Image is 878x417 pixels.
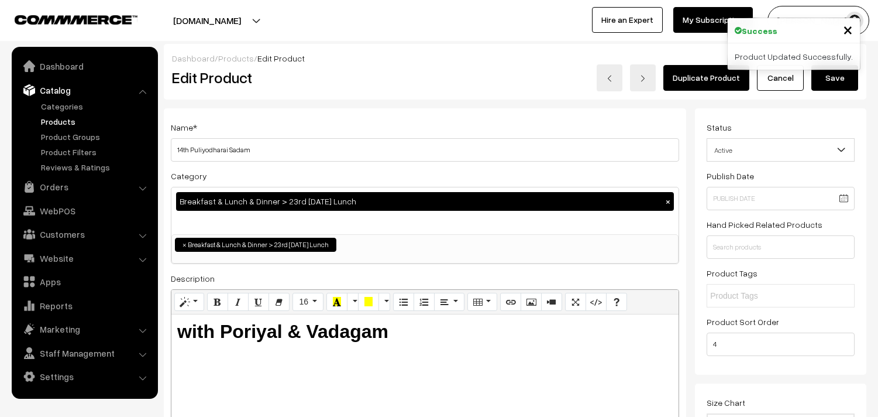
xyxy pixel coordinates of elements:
button: × [663,196,673,207]
span: × [183,240,187,250]
button: Italic (CTRL+I) [228,293,249,312]
label: Name [171,121,197,134]
label: Hand Picked Related Products [707,218,822,231]
div: Product Updated Successfully. [728,43,860,70]
button: Remove Font Style (CTRL+\) [268,293,290,312]
a: Product Groups [38,131,154,143]
img: right-arrow.png [639,75,646,82]
button: Full Screen [565,293,586,312]
input: Enter Number [707,333,855,356]
button: Underline (CTRL+U) [248,293,269,312]
li: Breakfast & Lunch & Dinner > 23rd Tuesday Lunch [175,238,336,252]
a: Dashboard [15,56,154,77]
button: Help [606,293,627,312]
span: × [843,18,853,40]
img: left-arrow.png [606,75,613,82]
a: Catalog [15,80,154,101]
label: Description [171,272,215,285]
a: Apps [15,271,154,292]
label: Publish Date [707,170,754,182]
strong: Success [742,25,777,37]
input: Name [171,138,679,162]
a: Staff Management [15,343,154,364]
span: Active [707,140,854,160]
input: Publish Date [707,187,855,210]
a: Categories [38,100,154,112]
button: [DOMAIN_NAME] [132,6,282,35]
label: Product Sort Order [707,316,779,328]
label: Size Chart [707,397,745,409]
h2: Edit Product [172,69,447,87]
a: Reports [15,295,154,316]
a: Products [38,115,154,128]
button: Recent Color [326,293,347,312]
a: My Subscription [673,7,753,33]
button: More Color [378,293,390,312]
a: Orders [15,176,154,197]
img: user [846,12,863,29]
a: Product Filters [38,146,154,158]
div: / / [172,52,858,64]
a: Products [218,53,254,63]
a: Duplicate Product [663,65,749,91]
a: Customers [15,224,154,245]
button: Table [467,293,497,312]
a: Cancel [757,65,804,91]
div: Breakfast & Lunch & Dinner > 23rd [DATE] Lunch [176,192,674,211]
span: Edit Product [257,53,305,63]
img: COMMMERCE [15,15,137,24]
button: Background Color [358,293,379,312]
label: Category [171,170,207,182]
button: Ordered list (CTRL+SHIFT+NUM8) [414,293,435,312]
a: Hire an Expert [592,7,663,33]
b: with Poriyal & Vadagam [177,321,388,342]
button: Code View [586,293,607,312]
a: Marketing [15,319,154,340]
button: Font Size [292,293,323,312]
button: Video [541,293,562,312]
a: Reviews & Ratings [38,161,154,173]
span: Active [707,138,855,162]
label: Product Tags [707,267,758,279]
button: [PERSON_NAME] s… [767,6,869,35]
button: Picture [521,293,542,312]
span: 16 [299,297,308,306]
label: Status [707,121,732,134]
button: Save [811,65,858,91]
button: Link (CTRL+K) [500,293,521,312]
button: Style [174,293,204,312]
a: WebPOS [15,200,154,221]
input: Product Tags [710,290,812,302]
button: Bold (CTRL+B) [207,293,228,312]
a: COMMMERCE [15,12,117,26]
button: Close [843,20,853,38]
a: Settings [15,366,154,387]
a: Dashboard [172,53,215,63]
button: Paragraph [434,293,464,312]
a: Website [15,248,154,269]
input: Search products [707,235,855,259]
button: Unordered list (CTRL+SHIFT+NUM7) [393,293,414,312]
button: More Color [347,293,359,312]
